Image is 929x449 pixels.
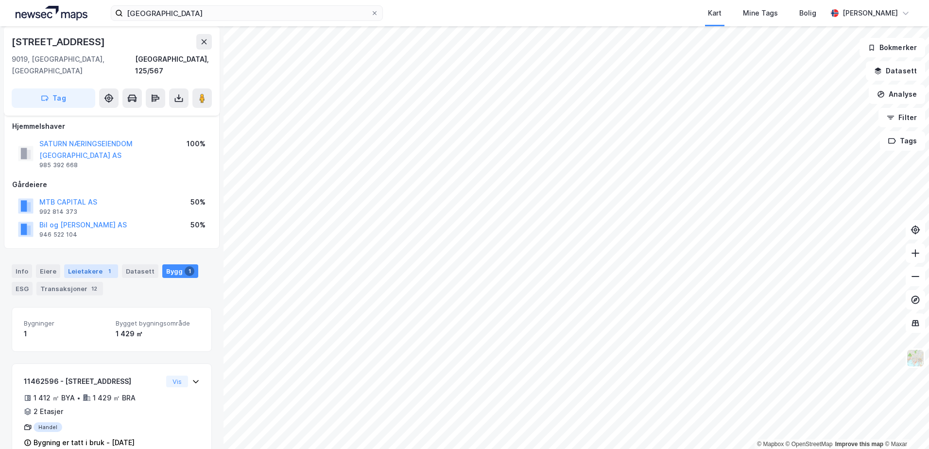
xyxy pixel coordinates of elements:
div: 12 [89,284,99,294]
button: Filter [878,108,925,127]
button: Tags [880,131,925,151]
a: Mapbox [757,441,784,448]
div: ESG [12,282,33,295]
span: Bygget bygningsområde [116,319,200,328]
button: Tag [12,88,95,108]
div: 1 429 ㎡ [116,328,200,340]
div: Info [12,264,32,278]
div: [PERSON_NAME] [843,7,898,19]
div: 1 412 ㎡ BYA [34,392,75,404]
span: Bygninger [24,319,108,328]
div: Kart [708,7,722,19]
div: [GEOGRAPHIC_DATA], 125/567 [135,53,212,77]
img: logo.a4113a55bc3d86da70a041830d287a7e.svg [16,6,87,20]
div: Bygning er tatt i bruk - [DATE] [34,437,135,449]
button: Bokmerker [860,38,925,57]
button: Vis [166,376,188,387]
div: [STREET_ADDRESS] [12,34,107,50]
div: Kontrollprogram for chat [880,402,929,449]
div: 1 [185,266,194,276]
img: Z [906,349,925,367]
iframe: Chat Widget [880,402,929,449]
div: 1 429 ㎡ BRA [93,392,136,404]
div: 11462596 - [STREET_ADDRESS] [24,376,162,387]
div: 985 392 668 [39,161,78,169]
div: 50% [190,219,206,231]
div: • [77,394,81,402]
button: Datasett [866,61,925,81]
div: Mine Tags [743,7,778,19]
a: OpenStreetMap [786,441,833,448]
div: Eiere [36,264,60,278]
div: 1 [104,266,114,276]
input: Søk på adresse, matrikkel, gårdeiere, leietakere eller personer [123,6,371,20]
div: Bygg [162,264,198,278]
div: Hjemmelshaver [12,121,211,132]
button: Analyse [869,85,925,104]
div: Datasett [122,264,158,278]
div: 9019, [GEOGRAPHIC_DATA], [GEOGRAPHIC_DATA] [12,53,135,77]
a: Improve this map [835,441,883,448]
div: Leietakere [64,264,118,278]
div: 2 Etasjer [34,406,63,417]
div: 100% [187,138,206,150]
div: 946 522 104 [39,231,77,239]
div: Bolig [799,7,816,19]
div: 1 [24,328,108,340]
div: Transaksjoner [36,282,103,295]
div: 50% [190,196,206,208]
div: Gårdeiere [12,179,211,190]
div: 992 814 373 [39,208,77,216]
